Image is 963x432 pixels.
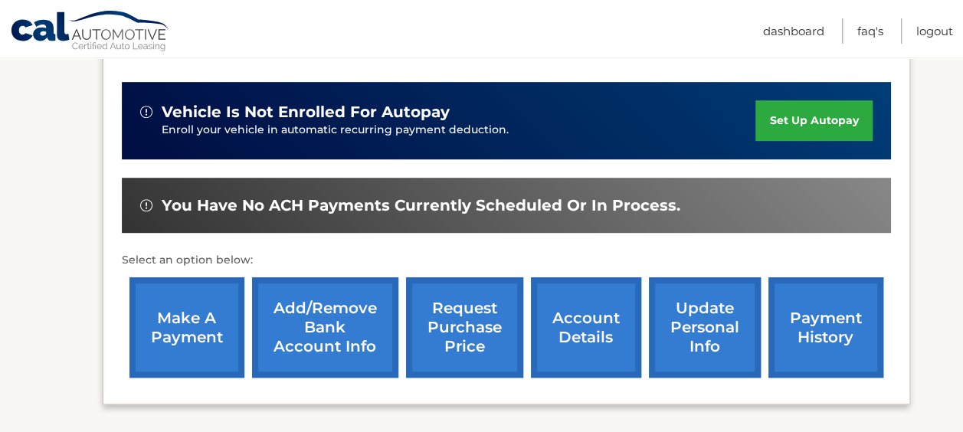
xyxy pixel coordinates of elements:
p: Select an option below: [122,251,891,270]
a: FAQ's [857,18,883,44]
a: set up autopay [755,100,872,141]
a: Add/Remove bank account info [252,277,398,378]
a: Cal Automotive [10,10,171,54]
img: alert-white.svg [140,106,152,118]
a: update personal info [649,277,761,378]
span: vehicle is not enrolled for autopay [162,103,450,122]
a: request purchase price [406,277,523,378]
a: Logout [916,18,953,44]
a: payment history [768,277,883,378]
span: You have no ACH payments currently scheduled or in process. [162,196,680,215]
a: Dashboard [763,18,824,44]
a: account details [531,277,641,378]
a: make a payment [129,277,244,378]
p: Enroll your vehicle in automatic recurring payment deduction. [162,122,756,139]
img: alert-white.svg [140,199,152,211]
